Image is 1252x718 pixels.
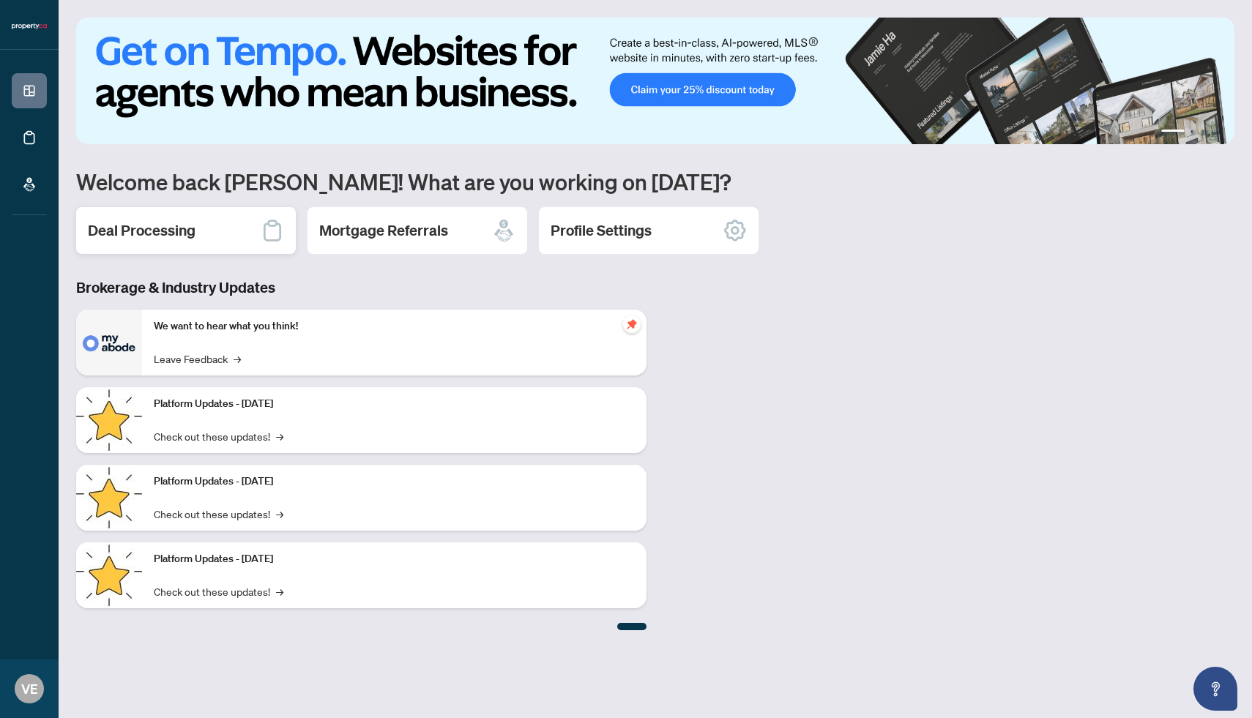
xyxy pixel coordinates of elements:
[234,351,241,367] span: →
[276,428,283,444] span: →
[276,506,283,522] span: →
[1161,130,1185,135] button: 1
[76,277,647,298] h3: Brokerage & Industry Updates
[623,315,641,333] span: pushpin
[276,583,283,599] span: →
[319,220,448,241] h2: Mortgage Referrals
[154,474,635,490] p: Platform Updates - [DATE]
[154,351,241,367] a: Leave Feedback→
[12,22,47,31] img: logo
[1190,130,1196,135] button: 2
[154,583,283,599] a: Check out these updates!→
[76,18,1234,144] img: Slide 0
[76,387,142,453] img: Platform Updates - July 21, 2025
[154,318,635,334] p: We want to hear what you think!
[21,678,38,699] span: VE
[1202,130,1208,135] button: 3
[1193,667,1237,711] button: Open asap
[154,551,635,567] p: Platform Updates - [DATE]
[76,310,142,375] img: We want to hear what you think!
[1214,130,1220,135] button: 4
[154,428,283,444] a: Check out these updates!→
[154,506,283,522] a: Check out these updates!→
[76,465,142,531] img: Platform Updates - July 8, 2025
[154,396,635,412] p: Platform Updates - [DATE]
[76,542,142,608] img: Platform Updates - June 23, 2025
[76,168,1234,195] h1: Welcome back [PERSON_NAME]! What are you working on [DATE]?
[88,220,195,241] h2: Deal Processing
[551,220,652,241] h2: Profile Settings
